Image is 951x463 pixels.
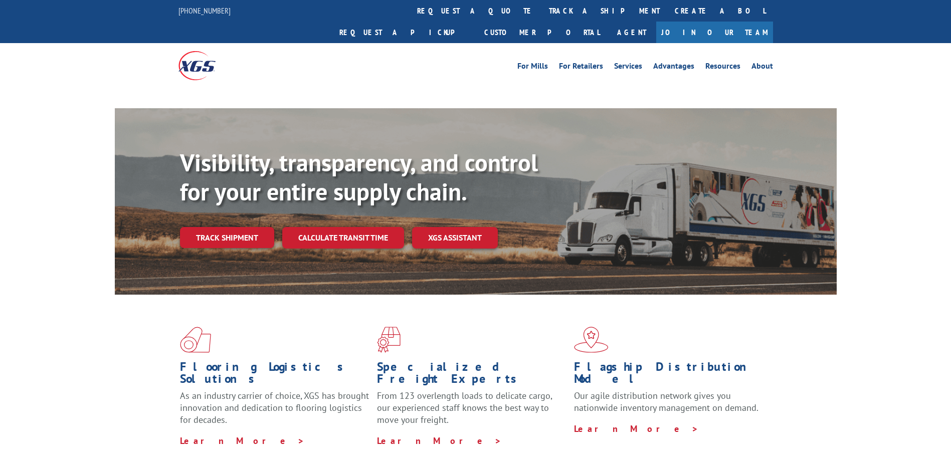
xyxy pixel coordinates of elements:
[574,361,764,390] h1: Flagship Distribution Model
[377,327,401,353] img: xgs-icon-focused-on-flooring-red
[282,227,404,249] a: Calculate transit time
[377,361,566,390] h1: Specialized Freight Experts
[180,361,369,390] h1: Flooring Logistics Solutions
[607,22,656,43] a: Agent
[377,390,566,434] p: From 123 overlength loads to delicate cargo, our experienced staff knows the best way to move you...
[412,227,498,249] a: XGS ASSISTANT
[377,435,502,446] a: Learn More >
[751,62,773,73] a: About
[574,390,758,413] span: Our agile distribution network gives you nationwide inventory management on demand.
[653,62,694,73] a: Advantages
[705,62,740,73] a: Resources
[180,227,274,248] a: Track shipment
[477,22,607,43] a: Customer Portal
[517,62,548,73] a: For Mills
[178,6,231,16] a: [PHONE_NUMBER]
[180,147,538,207] b: Visibility, transparency, and control for your entire supply chain.
[656,22,773,43] a: Join Our Team
[332,22,477,43] a: Request a pickup
[614,62,642,73] a: Services
[180,390,369,425] span: As an industry carrier of choice, XGS has brought innovation and dedication to flooring logistics...
[574,423,699,434] a: Learn More >
[559,62,603,73] a: For Retailers
[574,327,609,353] img: xgs-icon-flagship-distribution-model-red
[180,327,211,353] img: xgs-icon-total-supply-chain-intelligence-red
[180,435,305,446] a: Learn More >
